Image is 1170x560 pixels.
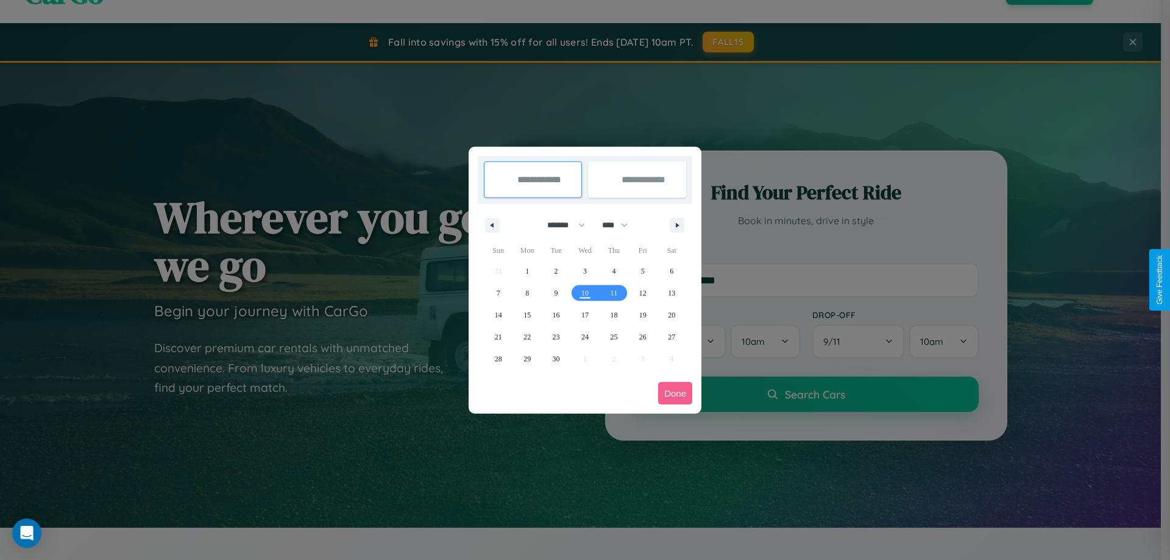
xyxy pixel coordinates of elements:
[495,326,502,348] span: 21
[542,326,570,348] button: 23
[670,260,673,282] span: 6
[600,326,628,348] button: 25
[658,304,686,326] button: 20
[639,326,647,348] span: 26
[581,282,589,304] span: 10
[628,326,657,348] button: 26
[628,241,657,260] span: Fri
[600,260,628,282] button: 4
[570,304,599,326] button: 17
[668,282,675,304] span: 13
[628,304,657,326] button: 19
[553,348,560,370] span: 30
[523,304,531,326] span: 15
[484,241,512,260] span: Sun
[581,326,589,348] span: 24
[525,260,529,282] span: 1
[553,326,560,348] span: 23
[658,260,686,282] button: 6
[658,241,686,260] span: Sat
[583,260,587,282] span: 3
[512,282,541,304] button: 8
[542,260,570,282] button: 2
[610,326,617,348] span: 25
[497,282,500,304] span: 7
[581,304,589,326] span: 17
[658,282,686,304] button: 13
[512,241,541,260] span: Mon
[570,282,599,304] button: 10
[542,348,570,370] button: 30
[612,260,615,282] span: 4
[495,304,502,326] span: 14
[555,260,558,282] span: 2
[570,260,599,282] button: 3
[512,304,541,326] button: 15
[639,282,647,304] span: 12
[611,282,618,304] span: 11
[641,260,645,282] span: 5
[512,260,541,282] button: 1
[553,304,560,326] span: 16
[484,348,512,370] button: 28
[1155,255,1164,305] div: Give Feedback
[610,304,617,326] span: 18
[512,326,541,348] button: 22
[600,282,628,304] button: 11
[484,282,512,304] button: 7
[658,382,692,405] button: Done
[658,326,686,348] button: 27
[495,348,502,370] span: 28
[570,326,599,348] button: 24
[668,304,675,326] span: 20
[628,260,657,282] button: 5
[484,304,512,326] button: 14
[668,326,675,348] span: 27
[628,282,657,304] button: 12
[600,241,628,260] span: Thu
[639,304,647,326] span: 19
[542,282,570,304] button: 9
[512,348,541,370] button: 29
[542,304,570,326] button: 16
[484,326,512,348] button: 21
[555,282,558,304] span: 9
[523,326,531,348] span: 22
[525,282,529,304] span: 8
[523,348,531,370] span: 29
[600,304,628,326] button: 18
[570,241,599,260] span: Wed
[12,519,41,548] div: Open Intercom Messenger
[542,241,570,260] span: Tue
